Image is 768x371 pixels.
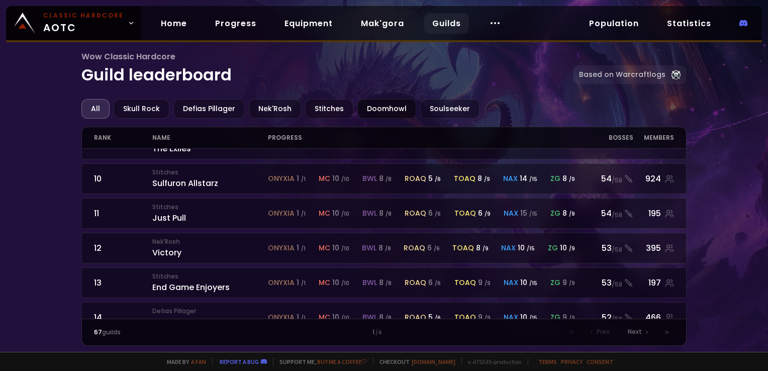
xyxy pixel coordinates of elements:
[305,99,353,119] div: Stitches
[405,208,426,219] span: roaq
[478,277,491,288] div: 9
[353,13,412,34] a: Mak'gora
[378,243,391,253] div: 8
[152,127,268,148] div: name
[633,127,674,148] div: members
[435,210,441,218] small: / 6
[386,210,392,218] small: / 8
[81,302,686,333] a: 14Defias PillagerTLonyxia 1 /1mc 10 /10bwl 8 /8roaq 5 /6toaq 9 /9nax 10 /15zg 9 /952/58466
[297,277,306,288] div: 1
[587,358,613,365] a: Consent
[562,173,575,184] div: 8
[94,127,152,148] div: rank
[152,237,268,259] div: Victory
[239,328,529,337] div: 1
[152,272,268,294] div: End Game Enjoyers
[362,277,377,288] span: bwl
[550,312,560,323] span: zg
[501,243,516,253] span: nax
[332,312,349,323] div: 10
[268,312,295,323] span: onyxia
[404,243,425,253] span: roaq
[152,237,268,246] small: Nek'Rosh
[405,173,426,184] span: roaq
[152,203,268,224] div: Just Pull
[485,314,491,322] small: / 9
[587,172,633,185] div: 54
[569,210,575,218] small: / 9
[518,243,535,253] div: 10
[587,311,633,324] div: 52
[114,99,169,119] div: Skull Rock
[550,208,560,219] span: zg
[504,277,518,288] span: nax
[94,311,152,324] div: 14
[94,328,239,337] div: guilds
[220,358,259,365] a: Report a bug
[81,50,572,63] span: Wow Classic Hardcore
[153,13,195,34] a: Home
[569,280,575,287] small: / 9
[332,243,349,253] div: 10
[341,210,349,218] small: / 10
[612,280,622,289] small: / 58
[405,277,426,288] span: roaq
[362,243,376,253] span: bwl
[81,163,686,194] a: 10StitchesSulfuron Allstarzonyxia 1 /1mc 10 /10bwl 8 /8roaq 5 /6toaq 8 /9nax 14 /15zg 8 /954/58924
[597,327,610,336] span: Prev
[427,243,440,253] div: 6
[485,210,491,218] small: / 9
[561,358,583,365] a: Privacy
[379,173,392,184] div: 8
[161,358,206,365] span: Made by
[503,173,518,184] span: nax
[424,13,469,34] a: Guilds
[529,175,537,183] small: / 15
[319,312,330,323] span: mc
[332,208,349,219] div: 10
[562,312,575,323] div: 9
[362,173,377,184] span: bwl
[633,172,674,185] div: 924
[385,245,391,252] small: / 8
[628,327,642,336] span: Next
[341,245,349,252] small: / 10
[569,245,575,252] small: / 9
[268,173,295,184] span: onyxia
[538,358,557,365] a: Terms
[152,168,268,190] div: Sulfuron Allstarz
[633,311,674,324] div: 466
[94,276,152,289] div: 13
[152,203,268,212] small: Stitches
[268,243,295,253] span: onyxia
[373,358,455,365] span: Checkout
[671,70,681,79] img: Warcraftlog
[276,13,341,34] a: Equipment
[550,173,560,184] span: zg
[569,175,575,183] small: / 9
[587,276,633,289] div: 53
[301,245,306,252] small: / 1
[362,208,377,219] span: bwl
[375,329,382,337] small: / 4
[428,208,441,219] div: 6
[520,312,537,323] div: 10
[454,277,476,288] span: toaq
[268,208,295,219] span: onyxia
[386,280,392,287] small: / 8
[484,175,490,183] small: / 9
[268,127,587,148] div: progress
[81,50,572,87] h1: Guild leaderboard
[43,11,124,20] small: Classic Hardcore
[81,267,686,298] a: 13StitchesEnd Game Enjoyersonyxia 1 /1mc 10 /10bwl 8 /8roaq 6 /6toaq 9 /9nax 10 /15zg 9 /953/58197
[43,11,124,35] span: AOTC
[520,277,537,288] div: 10
[478,208,491,219] div: 6
[341,314,349,322] small: / 10
[612,245,622,254] small: / 58
[529,210,537,218] small: / 15
[476,243,489,253] div: 8
[81,198,686,229] a: 11StitchesJust Pullonyxia 1 /1mc 10 /10bwl 8 /8roaq 6 /6toaq 6 /9nax 15 /15zg 8 /954/58195
[452,243,474,253] span: toaq
[477,173,490,184] div: 8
